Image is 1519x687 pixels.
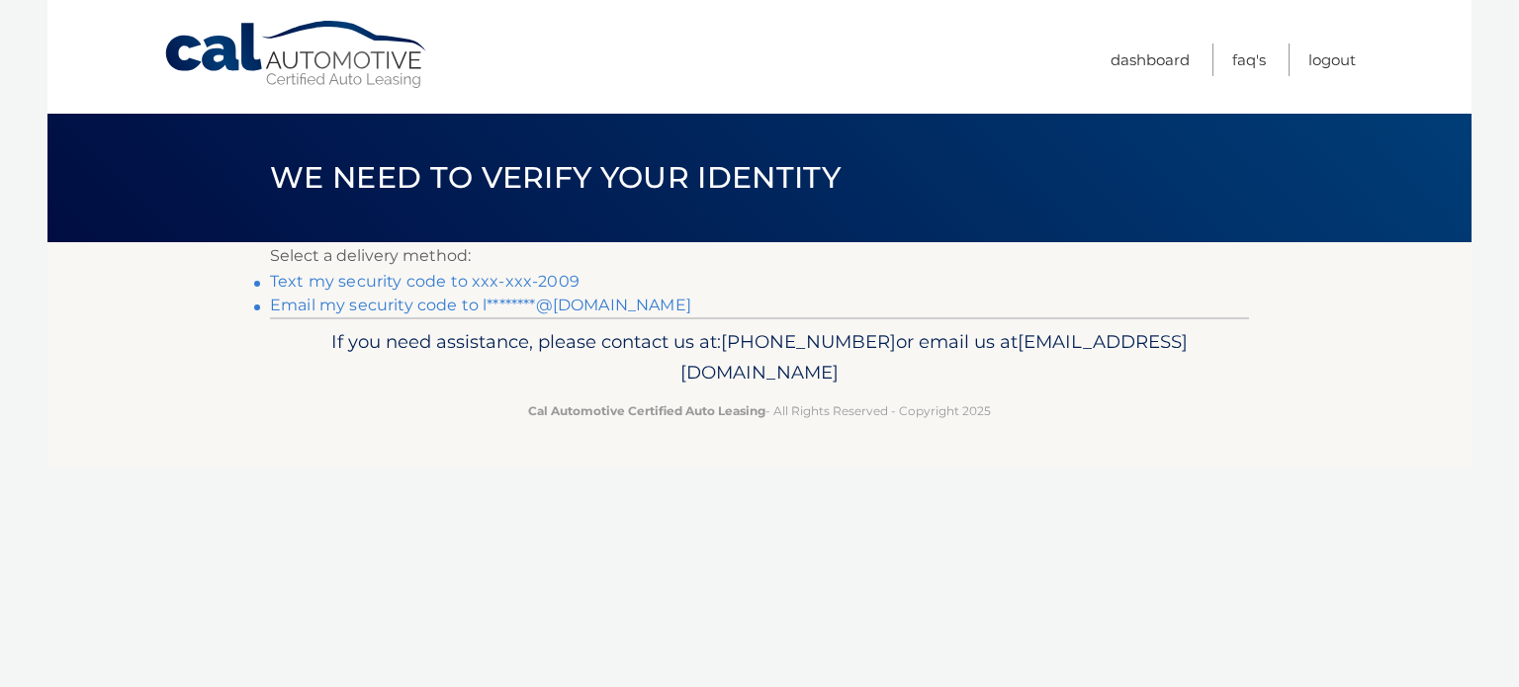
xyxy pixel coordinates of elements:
strong: Cal Automotive Certified Auto Leasing [528,403,765,418]
p: If you need assistance, please contact us at: or email us at [283,326,1236,389]
a: Text my security code to xxx-xxx-2009 [270,272,580,291]
a: Dashboard [1111,43,1190,76]
span: We need to verify your identity [270,159,841,196]
p: Select a delivery method: [270,242,1249,270]
p: - All Rights Reserved - Copyright 2025 [283,400,1236,421]
a: Logout [1308,43,1356,76]
a: Email my security code to l********@[DOMAIN_NAME] [270,296,691,314]
span: [PHONE_NUMBER] [721,330,896,353]
a: FAQ's [1232,43,1266,76]
a: Cal Automotive [163,20,430,90]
